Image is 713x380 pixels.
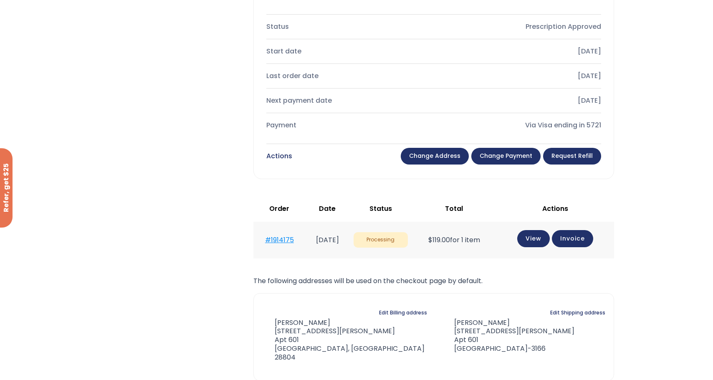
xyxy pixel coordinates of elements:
[445,204,463,213] span: Total
[266,150,292,162] div: Actions
[428,235,450,245] span: 119.00
[354,232,408,248] span: Processing
[428,235,432,245] span: $
[266,46,427,57] div: Start date
[550,307,605,319] a: Edit Shipping address
[552,230,593,247] a: Invoice
[262,319,427,362] address: [PERSON_NAME] [STREET_ADDRESS][PERSON_NAME] Apt 601 [GEOGRAPHIC_DATA], [GEOGRAPHIC_DATA] 28804
[316,235,339,245] time: [DATE]
[369,204,392,213] span: Status
[401,148,469,165] a: Change address
[471,148,541,165] a: Change payment
[440,46,601,57] div: [DATE]
[543,148,601,165] a: Request Refill
[440,95,601,106] div: [DATE]
[379,307,427,319] a: Edit Billing address
[440,21,601,33] div: Prescription Approved
[412,222,496,258] td: for 1 item
[253,275,614,287] p: The following addresses will be used on the checkout page by default.
[517,230,550,247] a: View
[440,119,601,131] div: Via Visa ending in 5721
[266,95,427,106] div: Next payment date
[266,21,427,33] div: Status
[440,70,601,82] div: [DATE]
[265,235,294,245] a: #1914175
[319,204,336,213] span: Date
[542,204,568,213] span: Actions
[269,204,289,213] span: Order
[441,319,574,353] address: [PERSON_NAME] [STREET_ADDRESS][PERSON_NAME] Apt 601 [GEOGRAPHIC_DATA]-3166
[266,119,427,131] div: Payment
[266,70,427,82] div: Last order date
